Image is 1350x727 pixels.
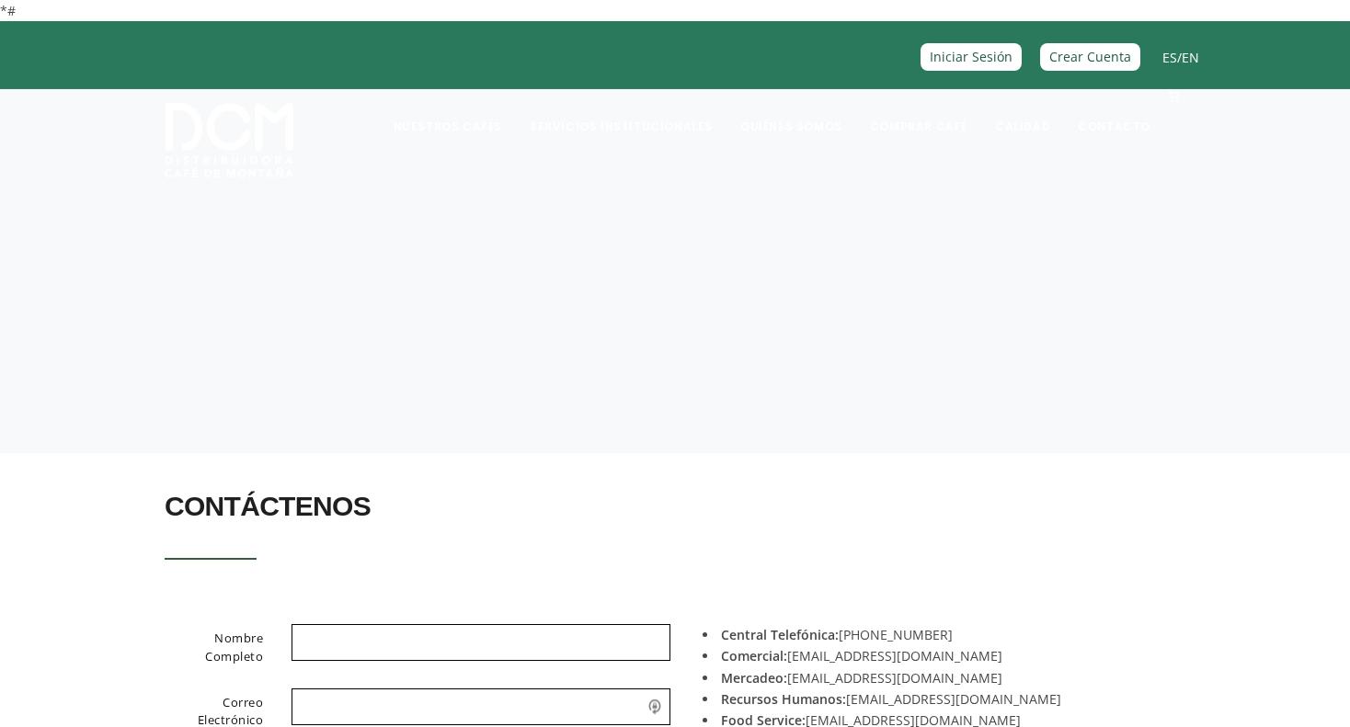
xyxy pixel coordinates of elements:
[383,91,513,134] a: Nuestros Cafés
[703,688,1172,710] li: [EMAIL_ADDRESS][DOMAIN_NAME]
[721,626,839,643] strong: Central Telefónica:
[1067,91,1161,134] a: Contacto
[729,91,853,134] a: Quiénes Somos
[1162,49,1177,66] a: ES
[142,624,278,672] label: Nombre Completo
[703,624,1172,645] li: [PHONE_NUMBER]
[165,481,1185,532] h2: Contáctenos
[703,645,1172,666] li: [EMAIL_ADDRESS][DOMAIN_NAME]
[721,669,787,687] strong: Mercadeo:
[721,690,846,708] strong: Recursos Humanos:
[1162,47,1199,68] span: /
[519,91,724,134] a: Servicios Institucionales
[721,647,787,665] strong: Comercial:
[984,91,1061,134] a: Calidad
[921,43,1022,70] a: Iniciar Sesión
[1040,43,1140,70] a: Crear Cuenta
[859,91,978,134] a: Comprar Café
[703,667,1172,688] li: [EMAIL_ADDRESS][DOMAIN_NAME]
[1182,49,1199,66] a: EN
